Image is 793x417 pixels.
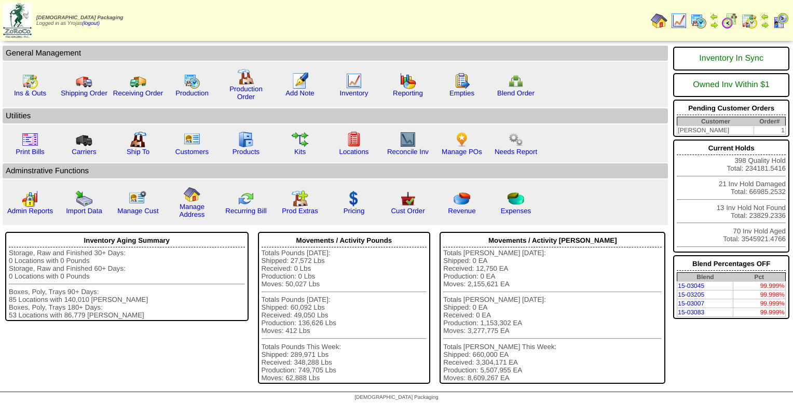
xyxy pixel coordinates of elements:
img: line_graph2.gif [400,131,416,148]
a: Add Note [285,89,315,97]
td: 99.998% [733,290,786,299]
td: Adminstrative Functions [3,163,668,178]
a: Needs Report [495,148,537,156]
img: home.gif [651,12,667,29]
img: customers.gif [184,131,200,148]
img: truck.gif [76,73,92,89]
div: Owned Inv Within $1 [677,75,786,95]
a: Inventory [340,89,368,97]
img: line_graph.gif [346,73,362,89]
img: workflow.gif [292,131,308,148]
td: General Management [3,46,668,61]
span: [DEMOGRAPHIC_DATA] Packaging [354,395,438,400]
a: Manage Cust [117,207,158,215]
img: cust_order.png [400,190,416,207]
th: Pct [733,273,786,282]
img: locations.gif [346,131,362,148]
a: Production Order [229,85,263,101]
div: Inventory Aging Summary [9,234,245,247]
a: Ship To [127,148,149,156]
img: dollar.gif [346,190,362,207]
a: Reconcile Inv [387,148,429,156]
td: 99.999% [733,308,786,317]
img: graph.gif [400,73,416,89]
span: [DEMOGRAPHIC_DATA] Packaging [36,15,123,21]
a: Empties [449,89,474,97]
img: prodextras.gif [292,190,308,207]
a: Production [175,89,209,97]
div: Storage, Raw and Finished 30+ Days: 0 Locations with 0 Pounds Storage, Raw and Finished 60+ Days:... [9,249,245,319]
img: import.gif [76,190,92,207]
img: reconcile.gif [238,190,254,207]
a: Products [233,148,260,156]
img: arrowright.gif [761,21,769,29]
div: Inventory In Sync [677,49,786,68]
a: Expenses [501,207,531,215]
div: 398 Quality Hold Total: 234181.5416 21 Inv Hold Damaged Total: 66985.2532 13 Inv Hold Not Found T... [673,140,789,253]
img: truck2.gif [130,73,146,89]
img: managecust.png [129,190,148,207]
img: calendarprod.gif [690,12,707,29]
img: factory.gif [238,68,254,85]
a: Prod Extras [282,207,318,215]
th: Customer [677,117,754,126]
img: workorder.gif [454,73,470,89]
a: (logout) [82,21,100,26]
img: orders.gif [292,73,308,89]
td: [PERSON_NAME] [677,126,754,135]
div: Pending Customer Orders [677,102,786,115]
img: truck3.gif [76,131,92,148]
a: Shipping Order [61,89,107,97]
th: Order# [754,117,786,126]
img: zoroco-logo-small.webp [3,3,32,38]
a: Print Bills [16,148,45,156]
img: home.gif [184,186,200,203]
img: workflow.png [508,131,524,148]
a: Reporting [393,89,423,97]
a: 15-03007 [678,300,704,307]
img: calendarcustomer.gif [772,12,789,29]
a: 15-03083 [678,309,704,316]
a: Pricing [344,207,365,215]
div: Totals Pounds [DATE]: Shipped: 27,572 Lbs Received: 0 Lbs Production: 0 Lbs Moves: 50,027 Lbs Tot... [262,249,427,382]
a: Ins & Outs [14,89,46,97]
a: Cust Order [391,207,425,215]
a: Revenue [448,207,475,215]
a: Manage Address [180,203,205,218]
img: factory2.gif [130,131,146,148]
div: Movements / Activity Pounds [262,234,427,247]
a: Customers [175,148,209,156]
a: Recurring Bill [225,207,266,215]
div: Totals [PERSON_NAME] [DATE]: Shipped: 0 EA Received: 12,750 EA Production: 0 EA Moves: 2,155,621 ... [443,249,662,382]
td: 1 [754,126,786,135]
div: Movements / Activity [PERSON_NAME] [443,234,662,247]
a: Kits [294,148,306,156]
img: network.png [508,73,524,89]
img: calendarinout.gif [741,12,758,29]
img: arrowright.gif [710,21,718,29]
a: Manage POs [442,148,482,156]
img: invoice2.gif [22,131,38,148]
img: calendarinout.gif [22,73,38,89]
img: pie_chart.png [454,190,470,207]
img: cabinet.gif [238,131,254,148]
span: Logged in as Yrojas [36,15,123,26]
td: 99.999% [733,282,786,290]
a: Receiving Order [113,89,163,97]
img: arrowleft.gif [761,12,769,21]
div: Blend Percentages OFF [677,257,786,271]
a: Import Data [66,207,102,215]
img: line_graph.gif [671,12,687,29]
a: 15-03045 [678,282,704,289]
img: graph2.png [22,190,38,207]
img: pie_chart2.png [508,190,524,207]
a: Carriers [72,148,96,156]
a: 15-03205 [678,291,704,298]
img: calendarprod.gif [184,73,200,89]
td: 99.999% [733,299,786,308]
img: arrowleft.gif [710,12,718,21]
td: Utilities [3,108,668,123]
div: Current Holds [677,142,786,155]
img: calendarblend.gif [721,12,738,29]
a: Locations [339,148,368,156]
